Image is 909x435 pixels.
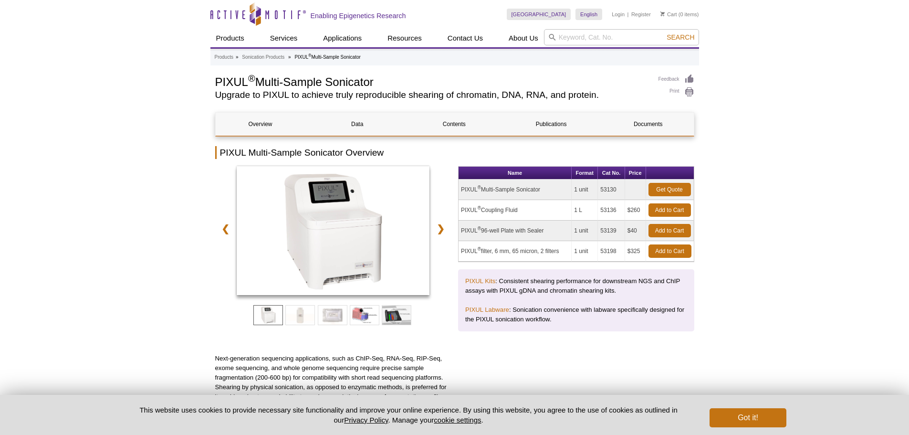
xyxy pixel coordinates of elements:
a: Applications [317,29,367,47]
a: ❯ [430,218,451,240]
sup: ® [478,226,481,231]
a: Contents [409,113,499,136]
button: cookie settings [434,416,481,424]
th: Name [459,167,572,180]
li: » [288,54,291,60]
a: Get Quote [648,183,691,196]
a: Add to Cart [648,224,691,237]
a: PIXUL Labware [465,306,509,313]
th: Cat No. [598,167,625,180]
a: Print [658,87,694,97]
a: Contact Us [442,29,489,47]
a: Sonication Products [242,53,284,62]
td: $325 [625,241,646,262]
img: Your Cart [660,11,665,16]
p: : Consistent shearing performance for downstream NGS and ChIP assays with PIXUL gDNA and chromati... [465,276,687,296]
td: $40 [625,221,646,241]
a: Privacy Policy [344,416,388,424]
h1: PIXUL Multi-Sample Sonicator [215,74,649,88]
sup: ® [478,205,481,211]
td: $260 [625,200,646,221]
sup: ® [478,246,481,252]
a: Data [313,113,402,136]
td: 1 unit [572,180,598,200]
td: 1 unit [572,221,598,241]
td: PIXUL Coupling Fluid [459,200,572,221]
h2: Upgrade to PIXUL to achieve truly reproducible shearing of chromatin, DNA, RNA, and protein. [215,91,649,99]
sup: ® [478,185,481,190]
td: 53136 [598,200,625,221]
button: Got it! [710,408,786,427]
sup: ® [308,53,311,58]
a: Feedback [658,74,694,85]
a: [GEOGRAPHIC_DATA] [507,9,571,20]
a: Add to Cart [648,203,691,217]
a: Publications [506,113,596,136]
td: 53139 [598,221,625,241]
th: Format [572,167,598,180]
td: 1 unit [572,241,598,262]
sup: ® [248,73,255,84]
td: 1 L [572,200,598,221]
a: Services [264,29,303,47]
td: PIXUL 96-well Plate with Sealer [459,221,572,241]
span: Search [667,33,694,41]
img: PIXUL Multi-Sample Sonicator [237,166,430,295]
a: PIXUL Kits [465,277,495,285]
button: Search [664,33,697,42]
td: 53198 [598,241,625,262]
p: This website uses cookies to provide necessary site functionality and improve your online experie... [123,405,694,425]
a: Register [631,11,651,18]
a: ❮ [215,218,236,240]
th: Price [625,167,646,180]
li: | [627,9,629,20]
a: Resources [382,29,428,47]
p: : Sonication convenience with labware specifically designed for the PIXUL sonication workflow. [465,305,687,324]
td: PIXUL filter, 6 mm, 65 micron, 2 filters [459,241,572,262]
a: Login [612,11,625,18]
a: Documents [603,113,693,136]
a: PIXUL Multi-Sample Sonicator [237,166,430,298]
li: (0 items) [660,9,699,20]
input: Keyword, Cat. No. [544,29,699,45]
a: Products [210,29,250,47]
a: Cart [660,11,677,18]
a: Overview [216,113,305,136]
a: About Us [503,29,544,47]
p: Next-generation sequencing applications, such as ChIP-Seq, RNA-Seq, RIP-Seq, exome sequencing, an... [215,354,451,402]
a: Products [215,53,233,62]
td: 53130 [598,180,625,200]
h2: PIXUL Multi-Sample Sonicator Overview [215,146,694,159]
h2: Enabling Epigenetics Research [311,11,406,20]
a: Add to Cart [648,244,691,258]
td: PIXUL Multi-Sample Sonicator [459,180,572,200]
a: English [575,9,602,20]
li: PIXUL Multi-Sample Sonicator [294,54,360,60]
li: » [236,54,239,60]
